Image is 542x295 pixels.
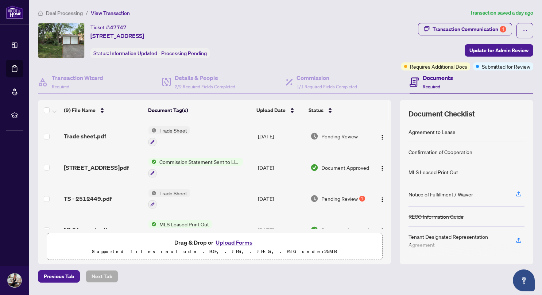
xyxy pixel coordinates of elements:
[410,62,467,70] span: Requires Additional Docs
[409,148,472,156] div: Confirmation of Cooperation
[255,214,307,246] td: [DATE]
[64,194,112,203] span: TS - 2512449.pdf
[6,5,23,19] img: logo
[175,73,235,82] h4: Details & People
[61,100,145,120] th: (9) File Name
[321,195,358,203] span: Pending Review
[376,162,388,173] button: Logo
[148,158,243,177] button: Status IconCommission Statement Sent to Listing Brokerage
[44,271,74,282] span: Previous Tab
[465,44,533,57] button: Update for Admin Review
[255,120,307,152] td: [DATE]
[255,152,307,183] td: [DATE]
[253,100,305,120] th: Upload Date
[148,220,156,228] img: Status Icon
[321,132,358,140] span: Pending Review
[64,132,106,141] span: Trade sheet.pdf
[38,23,84,58] img: IMG-N12280430_1.jpg
[86,270,118,283] button: Next Tab
[310,164,318,172] img: Document Status
[38,270,80,283] button: Previous Tab
[47,233,382,260] span: Drag & Drop orUpload FormsSupported files include .PDF, .JPG, .JPEG, .PNG under25MB
[64,163,129,172] span: [STREET_ADDRESS]pdf
[321,164,369,172] span: Document Approved
[156,158,243,166] span: Commission Statement Sent to Listing Brokerage
[110,24,127,31] span: 47747
[306,100,371,120] th: Status
[423,84,440,89] span: Required
[433,23,506,35] div: Transaction Communication
[64,226,107,234] span: MLS Leased.pdf
[156,189,190,197] span: Trade Sheet
[90,23,127,31] div: Ticket #:
[64,106,96,114] span: (9) File Name
[110,50,207,57] span: Information Updated - Processing Pending
[310,132,318,140] img: Document Status
[376,193,388,204] button: Logo
[52,84,69,89] span: Required
[297,73,357,82] h4: Commission
[409,109,475,119] span: Document Checklist
[321,226,369,234] span: Document Approved
[145,100,254,120] th: Document Tag(s)
[51,247,378,256] p: Supported files include .PDF, .JPG, .JPEG, .PNG under 25 MB
[409,168,458,176] div: MLS Leased Print Out
[297,84,357,89] span: 1/1 Required Fields Completed
[174,238,255,247] span: Drag & Drop or
[52,73,103,82] h4: Transaction Wizard
[513,269,535,291] button: Open asap
[409,212,464,221] div: RECO Information Guide
[148,220,212,240] button: Status IconMLS Leased Print Out
[148,189,156,197] img: Status Icon
[156,126,190,134] span: Trade Sheet
[379,134,385,140] img: Logo
[470,9,533,17] article: Transaction saved a day ago
[500,26,506,32] div: 1
[379,165,385,171] img: Logo
[409,128,456,136] div: Agreement to Lease
[148,126,190,146] button: Status IconTrade Sheet
[310,195,318,203] img: Document Status
[482,62,530,70] span: Submitted for Review
[379,197,385,203] img: Logo
[379,228,385,234] img: Logo
[156,220,212,228] span: MLS Leased Print Out
[90,31,144,40] span: [STREET_ADDRESS]
[38,11,43,16] span: home
[309,106,324,114] span: Status
[148,126,156,134] img: Status Icon
[256,106,286,114] span: Upload Date
[376,224,388,236] button: Logo
[409,233,507,249] div: Tenant Designated Representation Agreement
[86,9,88,17] li: /
[255,183,307,215] td: [DATE]
[8,273,22,287] img: Profile Icon
[418,23,512,35] button: Transaction Communication1
[522,28,527,33] span: ellipsis
[423,73,453,82] h4: Documents
[90,48,210,58] div: Status:
[46,10,83,16] span: Deal Processing
[213,238,255,247] button: Upload Forms
[91,10,130,16] span: View Transaction
[376,130,388,142] button: Logo
[469,45,529,56] span: Update for Admin Review
[359,196,365,202] div: 1
[175,84,235,89] span: 2/2 Required Fields Completed
[409,190,473,198] div: Notice of Fulfillment / Waiver
[310,226,318,234] img: Document Status
[148,189,190,209] button: Status IconTrade Sheet
[148,158,156,166] img: Status Icon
